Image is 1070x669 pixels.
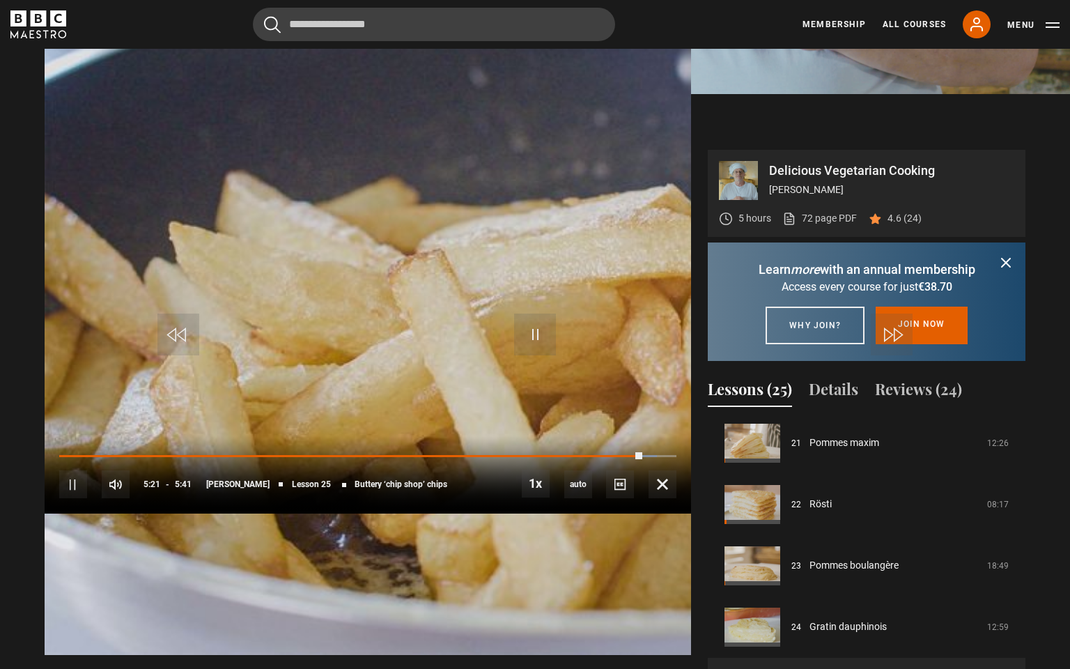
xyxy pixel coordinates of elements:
span: Lesson 25 [292,480,331,489]
a: Join now [876,307,968,344]
span: 5:41 [175,472,192,497]
button: Fullscreen [649,470,676,498]
span: auto [564,470,592,498]
input: Search [253,8,615,41]
video-js: Video Player [45,150,691,514]
button: Reviews (24) [875,378,962,407]
a: Gratin dauphinois [809,620,887,634]
button: Details [809,378,858,407]
div: Current quality: 1080p [564,470,592,498]
a: Pommes maxim [809,436,879,450]
p: Access every course for just [724,279,1009,295]
p: Delicious Vegetarian Cooking [769,164,1014,177]
a: All Courses [883,18,946,31]
p: 5 hours [738,211,771,226]
p: 4.6 (24) [887,211,922,226]
a: Rösti [809,497,832,512]
button: Playback Rate [522,470,550,498]
a: 72 page PDF [782,211,857,226]
button: Submit the search query [264,16,281,33]
p: [PERSON_NAME] [769,183,1014,197]
span: [PERSON_NAME] [206,480,270,489]
button: Captions [606,470,634,498]
span: €38.70 [918,280,952,293]
i: more [791,262,820,277]
button: Lessons (25) [708,378,792,407]
a: Membership [802,18,866,31]
span: 5:21 [144,472,160,497]
span: Buttery ‘chip shop’ chips [355,480,447,489]
p: Learn with an annual membership [724,260,1009,279]
button: Toggle navigation [1007,18,1060,32]
span: - [166,479,169,489]
button: Mute [102,470,130,498]
svg: BBC Maestro [10,10,66,38]
a: Pommes boulangère [809,558,899,573]
a: Why join? [766,307,864,344]
div: Progress Bar [59,455,676,458]
button: Pause [59,470,87,498]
